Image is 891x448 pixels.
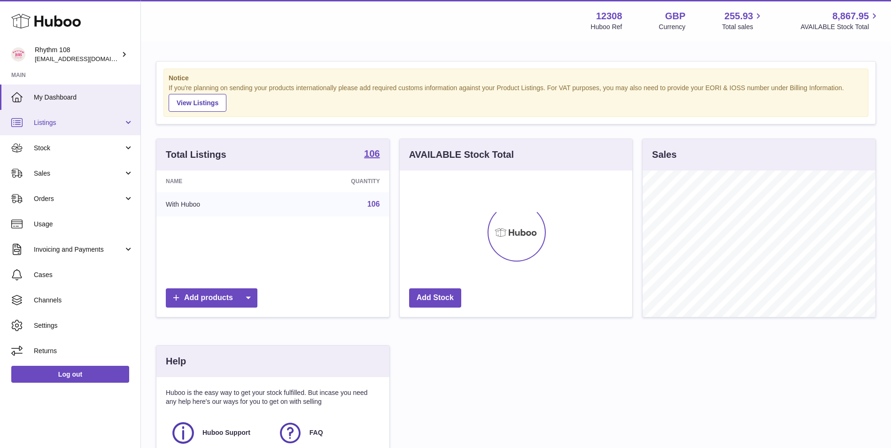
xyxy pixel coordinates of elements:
[652,148,676,161] h3: Sales
[170,420,268,446] a: Huboo Support
[722,23,764,31] span: Total sales
[35,55,138,62] span: [EMAIL_ADDRESS][DOMAIN_NAME]
[34,118,124,127] span: Listings
[722,10,764,31] a: 255.93 Total sales
[364,149,380,160] a: 106
[591,23,622,31] div: Huboo Ref
[11,47,25,62] img: internalAdmin-12308@internal.huboo.com
[169,94,226,112] a: View Listings
[34,347,133,355] span: Returns
[34,245,124,254] span: Invoicing and Payments
[665,10,685,23] strong: GBP
[409,148,514,161] h3: AVAILABLE Stock Total
[166,148,226,161] h3: Total Listings
[367,200,380,208] a: 106
[166,355,186,368] h3: Help
[34,194,124,203] span: Orders
[832,10,869,23] span: 8,867.95
[278,420,375,446] a: FAQ
[34,296,133,305] span: Channels
[34,321,133,330] span: Settings
[34,270,133,279] span: Cases
[156,192,279,216] td: With Huboo
[34,93,133,102] span: My Dashboard
[169,84,863,112] div: If you're planning on sending your products internationally please add required customs informati...
[310,428,323,437] span: FAQ
[800,10,880,31] a: 8,867.95 AVAILABLE Stock Total
[659,23,686,31] div: Currency
[169,74,863,83] strong: Notice
[34,220,133,229] span: Usage
[11,366,129,383] a: Log out
[279,170,389,192] th: Quantity
[364,149,380,158] strong: 106
[596,10,622,23] strong: 12308
[156,170,279,192] th: Name
[35,46,119,63] div: Rhythm 108
[409,288,461,308] a: Add Stock
[34,144,124,153] span: Stock
[166,388,380,406] p: Huboo is the easy way to get your stock fulfilled. But incase you need any help here's our ways f...
[166,288,257,308] a: Add products
[800,23,880,31] span: AVAILABLE Stock Total
[202,428,250,437] span: Huboo Support
[724,10,753,23] span: 255.93
[34,169,124,178] span: Sales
